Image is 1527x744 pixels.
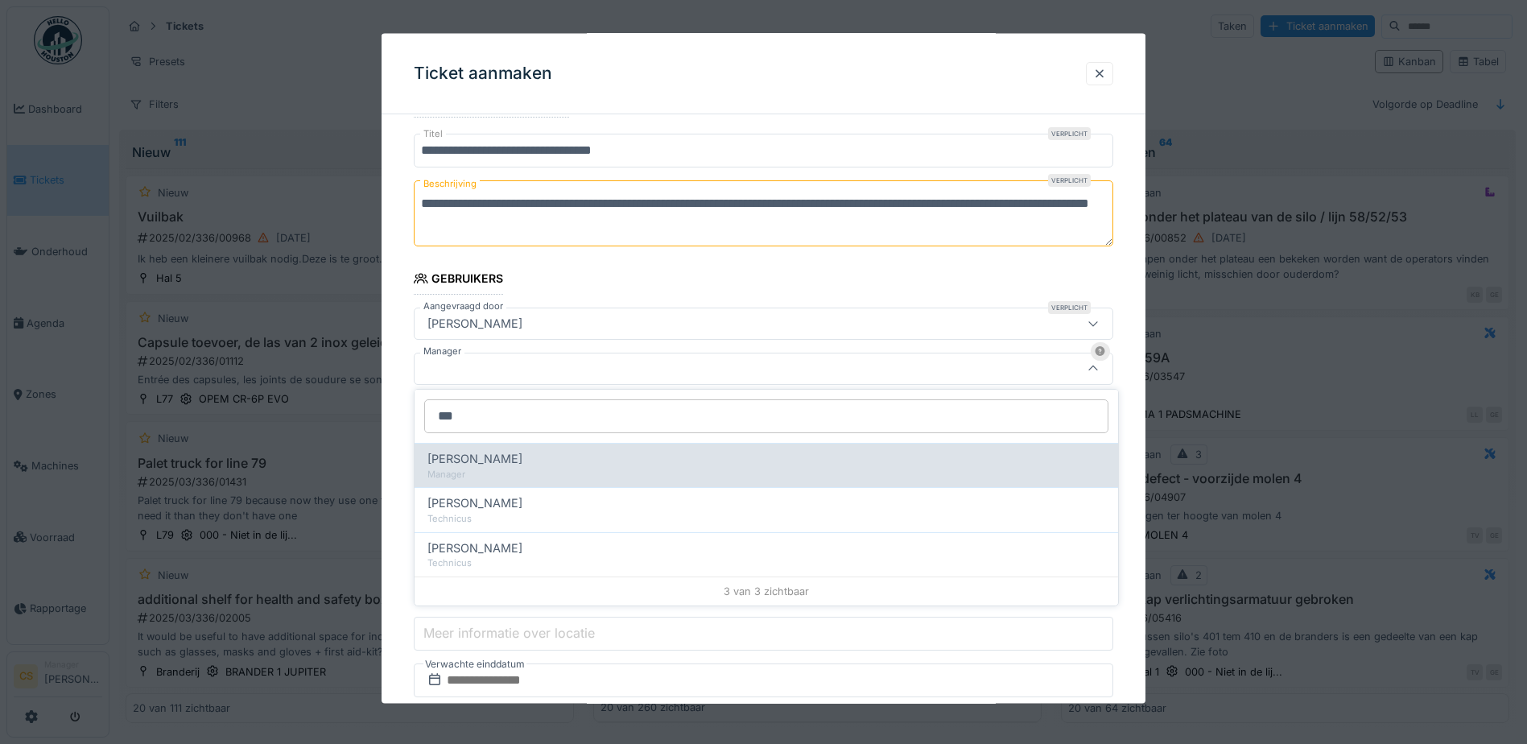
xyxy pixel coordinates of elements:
div: [PERSON_NAME] [421,314,529,332]
div: 3 van 3 zichtbaar [415,577,1118,606]
span: [PERSON_NAME] [427,494,522,512]
div: Verplicht [1048,300,1091,313]
label: Aangevraagd door [420,299,506,312]
div: Technicus [427,556,1105,570]
div: Verplicht [1048,127,1091,140]
span: [PERSON_NAME] [427,450,522,468]
div: Verplicht [1048,174,1091,187]
div: Algemene informatie [414,90,569,118]
label: Meer informatie over locatie [420,623,598,643]
div: Gebruikers [414,267,503,294]
h3: Ticket aanmaken [414,64,552,84]
label: Verwachte einddatum [423,655,526,673]
label: Prioriteit [420,702,464,716]
div: Manager [427,468,1105,482]
span: [PERSON_NAME] [427,539,522,557]
div: Technicus [427,512,1105,526]
label: Beschrijving [420,174,480,194]
label: Manager [420,344,464,358]
label: Titel [420,127,446,141]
